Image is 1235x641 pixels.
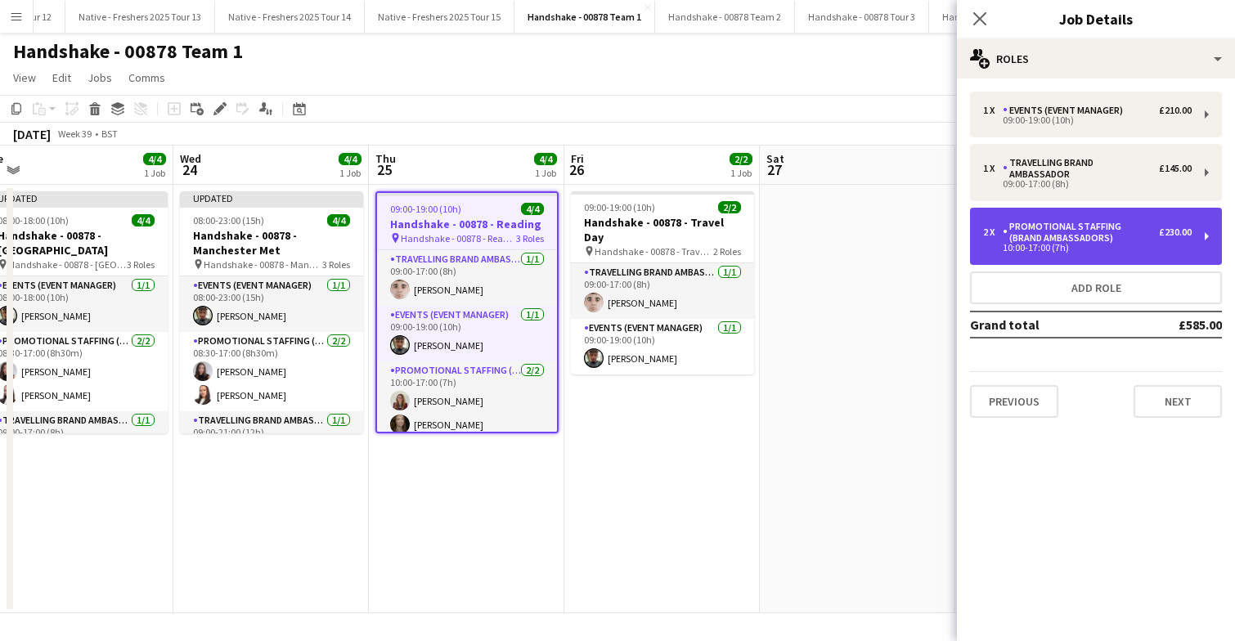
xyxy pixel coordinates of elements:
[375,151,396,166] span: Thu
[1125,312,1222,338] td: £585.00
[1003,105,1129,116] div: Events (Event Manager)
[983,105,1003,116] div: 1 x
[655,1,795,33] button: Handshake - 00878 Team 2
[327,214,350,226] span: 4/4
[1159,226,1192,238] div: £230.00
[377,361,557,441] app-card-role: Promotional Staffing (Brand Ambassadors)2/210:00-17:00 (7h)[PERSON_NAME][PERSON_NAME]
[929,1,1069,33] button: Handshake - 00878 Team 4
[375,191,559,433] app-job-card: 09:00-19:00 (10h)4/4Handshake - 00878 - Reading Handshake - 00878 - Reading3 RolesTravelling Bran...
[8,258,127,271] span: Handshake - 00878 - [GEOGRAPHIC_DATA]
[970,271,1222,304] button: Add role
[584,201,655,213] span: 09:00-19:00 (10h)
[101,128,118,140] div: BST
[193,214,264,226] span: 08:00-23:00 (15h)
[730,153,752,165] span: 2/2
[521,203,544,215] span: 4/4
[401,232,516,244] span: Handshake - 00878 - Reading
[795,1,929,33] button: Handshake - 00878 Tour 3
[1159,163,1192,174] div: £145.00
[13,39,243,64] h1: Handshake - 00878 Team 1
[339,167,361,179] div: 1 Job
[144,167,165,179] div: 1 Job
[766,151,784,166] span: Sat
[339,153,362,165] span: 4/4
[13,126,51,142] div: [DATE]
[180,411,363,467] app-card-role: Travelling Brand Ambassador1/109:00-21:00 (12h)
[204,258,322,271] span: Handshake - 00878 - Manchester Met
[88,70,112,85] span: Jobs
[534,153,557,165] span: 4/4
[571,151,584,166] span: Fri
[215,1,365,33] button: Native - Freshers 2025 Tour 14
[983,116,1192,124] div: 09:00-19:00 (10h)
[514,1,655,33] button: Handshake - 00878 Team 1
[730,167,752,179] div: 1 Job
[180,191,363,433] app-job-card: Updated08:00-23:00 (15h)4/4Handshake - 00878 - Manchester Met Handshake - 00878 - Manchester Met3...
[764,160,784,179] span: 27
[127,258,155,271] span: 3 Roles
[595,245,713,258] span: Handshake - 00878 - Travel Day
[535,167,556,179] div: 1 Job
[983,163,1003,174] div: 1 x
[713,245,741,258] span: 2 Roles
[983,180,1192,188] div: 09:00-17:00 (8h)
[1003,221,1159,244] div: Promotional Staffing (Brand Ambassadors)
[390,203,461,215] span: 09:00-19:00 (10h)
[365,1,514,33] button: Native - Freshers 2025 Tour 15
[54,128,95,140] span: Week 39
[377,306,557,361] app-card-role: Events (Event Manager)1/109:00-19:00 (10h)[PERSON_NAME]
[7,67,43,88] a: View
[132,214,155,226] span: 4/4
[52,70,71,85] span: Edit
[983,226,1003,238] div: 2 x
[377,217,557,231] h3: Handshake - 00878 - Reading
[516,232,544,244] span: 3 Roles
[180,276,363,332] app-card-role: Events (Event Manager)1/108:00-23:00 (15h)[PERSON_NAME]
[1134,385,1222,418] button: Next
[128,70,165,85] span: Comms
[571,263,754,319] app-card-role: Travelling Brand Ambassador1/109:00-17:00 (8h)[PERSON_NAME]
[970,385,1058,418] button: Previous
[46,67,78,88] a: Edit
[571,215,754,244] h3: Handshake - 00878 - Travel Day
[1159,105,1192,116] div: £210.00
[322,258,350,271] span: 3 Roles
[81,67,119,88] a: Jobs
[983,244,1192,252] div: 10:00-17:00 (7h)
[180,191,363,204] div: Updated
[1003,157,1159,180] div: Travelling Brand Ambassador
[957,39,1235,78] div: Roles
[568,160,584,179] span: 26
[373,160,396,179] span: 25
[970,312,1125,338] td: Grand total
[180,228,363,258] h3: Handshake - 00878 - Manchester Met
[957,8,1235,29] h3: Job Details
[180,151,201,166] span: Wed
[377,250,557,306] app-card-role: Travelling Brand Ambassador1/109:00-17:00 (8h)[PERSON_NAME]
[180,332,363,411] app-card-role: Promotional Staffing (Brand Ambassadors)2/208:30-17:00 (8h30m)[PERSON_NAME][PERSON_NAME]
[143,153,166,165] span: 4/4
[65,1,215,33] button: Native - Freshers 2025 Tour 13
[571,319,754,374] app-card-role: Events (Event Manager)1/109:00-19:00 (10h)[PERSON_NAME]
[122,67,172,88] a: Comms
[718,201,741,213] span: 2/2
[177,160,201,179] span: 24
[571,191,754,374] app-job-card: 09:00-19:00 (10h)2/2Handshake - 00878 - Travel Day Handshake - 00878 - Travel Day2 RolesTravellin...
[13,70,36,85] span: View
